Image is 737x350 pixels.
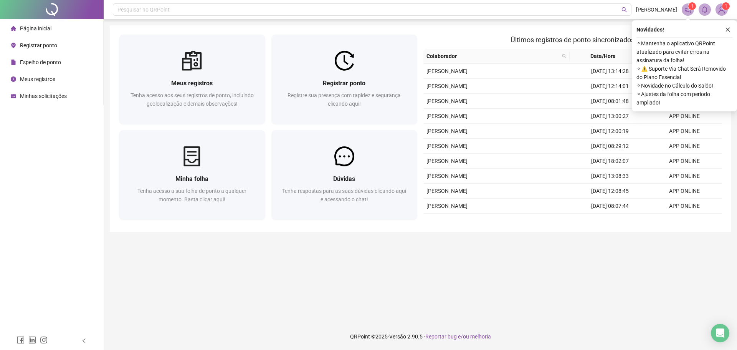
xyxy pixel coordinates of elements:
[560,50,568,62] span: search
[647,184,722,199] td: APP ONLINE
[426,98,468,104] span: [PERSON_NAME]
[647,109,722,124] td: APP ONLINE
[647,214,722,229] td: APP ONLINE
[573,169,647,184] td: [DATE] 13:08:33
[20,25,51,32] span: Página inicial
[11,43,16,48] span: environment
[636,5,677,14] span: [PERSON_NAME]
[691,3,694,9] span: 1
[20,42,57,48] span: Registrar ponto
[511,36,635,44] span: Últimos registros de ponto sincronizados
[20,76,55,82] span: Meus registros
[701,6,708,13] span: bell
[573,199,647,214] td: [DATE] 08:07:44
[647,169,722,184] td: APP ONLINE
[636,90,732,107] span: ⚬ Ajustes da folha com período ampliado!
[119,35,265,124] a: Meus registrosTenha acesso aos seus registros de ponto, incluindo geolocalização e demais observa...
[425,333,491,340] span: Reportar bug e/ou melhoria
[426,143,468,149] span: [PERSON_NAME]
[570,49,643,64] th: Data/Hora
[716,4,727,15] img: 87628
[722,2,730,10] sup: Atualize o seu contato no menu Meus Dados
[323,80,365,87] span: Registrar ponto
[426,173,468,179] span: [PERSON_NAME]
[573,94,647,109] td: [DATE] 08:01:48
[271,130,418,220] a: DúvidasTenha respostas para as suas dúvidas clicando aqui e acessando o chat!
[636,65,732,81] span: ⚬ ⚠️ Suporte Via Chat Será Removido do Plano Essencial
[688,2,696,10] sup: 1
[725,27,730,32] span: close
[573,64,647,79] td: [DATE] 13:14:28
[17,336,25,344] span: facebook
[573,139,647,154] td: [DATE] 08:29:12
[131,92,254,107] span: Tenha acesso aos seus registros de ponto, incluindo geolocalização e demais observações!
[81,338,87,343] span: left
[137,188,246,202] span: Tenha acesso a sua folha de ponto a qualquer momento. Basta clicar aqui!
[684,6,691,13] span: notification
[426,158,468,164] span: [PERSON_NAME]
[621,7,627,13] span: search
[647,124,722,139] td: APP ONLINE
[562,54,567,58] span: search
[573,124,647,139] td: [DATE] 12:00:19
[711,324,729,342] div: Open Intercom Messenger
[636,25,664,34] span: Novidades !
[282,188,406,202] span: Tenha respostas para as suas dúvidas clicando aqui e acessando o chat!
[11,93,16,99] span: schedule
[426,68,468,74] span: [PERSON_NAME]
[573,52,634,60] span: Data/Hora
[40,336,48,344] span: instagram
[20,59,61,65] span: Espelho de ponto
[647,199,722,214] td: APP ONLINE
[647,154,722,169] td: APP ONLINE
[171,80,213,87] span: Meus registros
[636,81,732,90] span: ⚬ Novidade no Cálculo do Saldo!
[119,130,265,220] a: Minha folhaTenha acesso a sua folha de ponto a qualquer momento. Basta clicar aqui!
[104,323,737,350] footer: QRPoint © 2025 - 2.90.5 -
[573,79,647,94] td: [DATE] 12:14:01
[647,139,722,154] td: APP ONLINE
[426,113,468,119] span: [PERSON_NAME]
[573,154,647,169] td: [DATE] 18:02:07
[426,52,559,60] span: Colaborador
[725,3,727,9] span: 1
[573,184,647,199] td: [DATE] 12:08:45
[11,26,16,31] span: home
[28,336,36,344] span: linkedin
[389,333,406,340] span: Versão
[175,175,208,182] span: Minha folha
[271,35,418,124] a: Registrar pontoRegistre sua presença com rapidez e segurança clicando aqui!
[426,83,468,89] span: [PERSON_NAME]
[426,203,468,209] span: [PERSON_NAME]
[11,76,16,82] span: clock-circle
[573,214,647,229] td: [DATE] 18:03:01
[426,188,468,194] span: [PERSON_NAME]
[333,175,355,182] span: Dúvidas
[11,60,16,65] span: file
[573,109,647,124] td: [DATE] 13:00:27
[426,128,468,134] span: [PERSON_NAME]
[288,92,401,107] span: Registre sua presença com rapidez e segurança clicando aqui!
[636,39,732,65] span: ⚬ Mantenha o aplicativo QRPoint atualizado para evitar erros na assinatura da folha!
[20,93,67,99] span: Minhas solicitações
